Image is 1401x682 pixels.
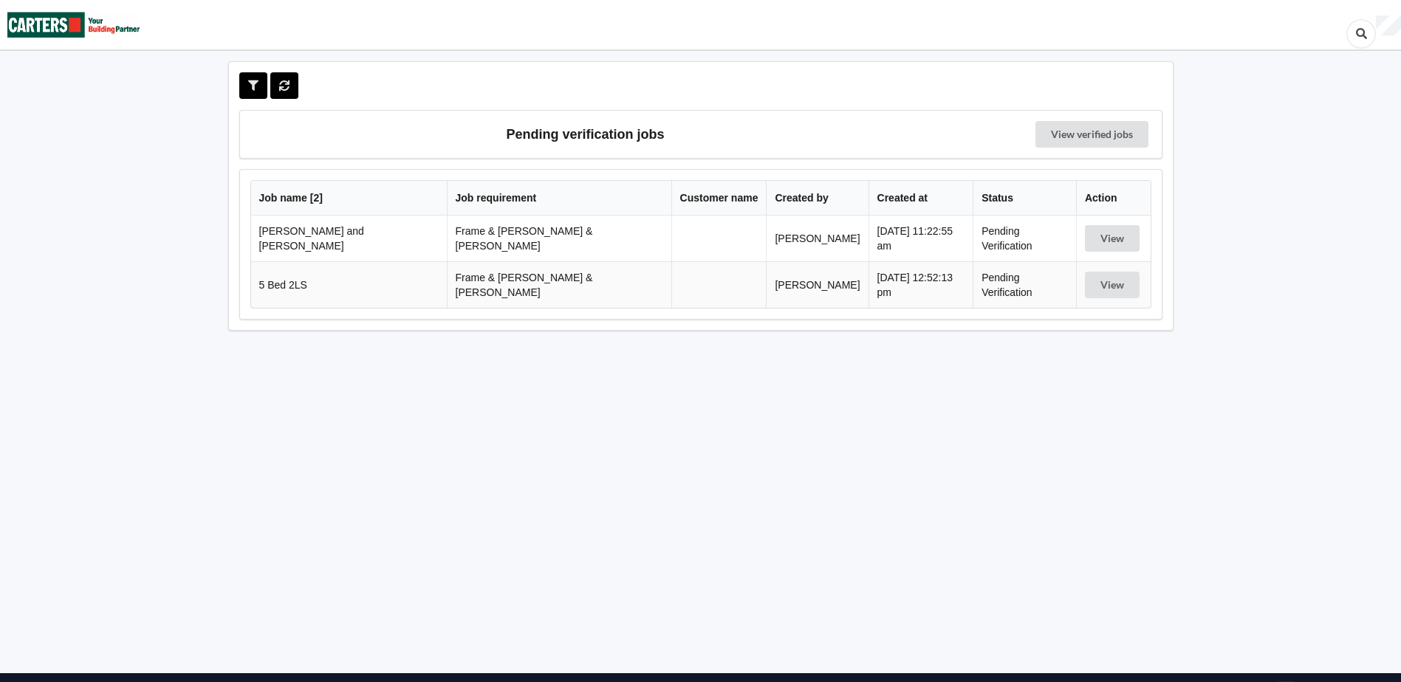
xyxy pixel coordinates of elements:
th: Job requirement [447,181,671,216]
th: Created by [766,181,868,216]
th: Job name [ 2 ] [251,181,447,216]
td: Pending Verification [973,216,1076,261]
button: View [1085,225,1140,252]
div: User Profile [1376,15,1401,36]
td: Frame & [PERSON_NAME] & [PERSON_NAME] [447,216,671,261]
a: View verified jobs [1035,121,1148,148]
th: Status [973,181,1076,216]
th: Customer name [671,181,767,216]
td: [DATE] 11:22:55 am [869,216,973,261]
td: [DATE] 12:52:13 pm [869,261,973,308]
h3: Pending verification jobs [250,121,921,148]
th: Action [1076,181,1151,216]
td: [PERSON_NAME] and [PERSON_NAME] [251,216,447,261]
td: Frame & [PERSON_NAME] & [PERSON_NAME] [447,261,671,308]
td: 5 Bed 2LS [251,261,447,308]
td: Pending Verification [973,261,1076,308]
img: Carters [7,1,140,49]
a: View [1085,279,1143,291]
td: [PERSON_NAME] [766,216,868,261]
th: Created at [869,181,973,216]
td: [PERSON_NAME] [766,261,868,308]
button: View [1085,272,1140,298]
a: View [1085,232,1143,244]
